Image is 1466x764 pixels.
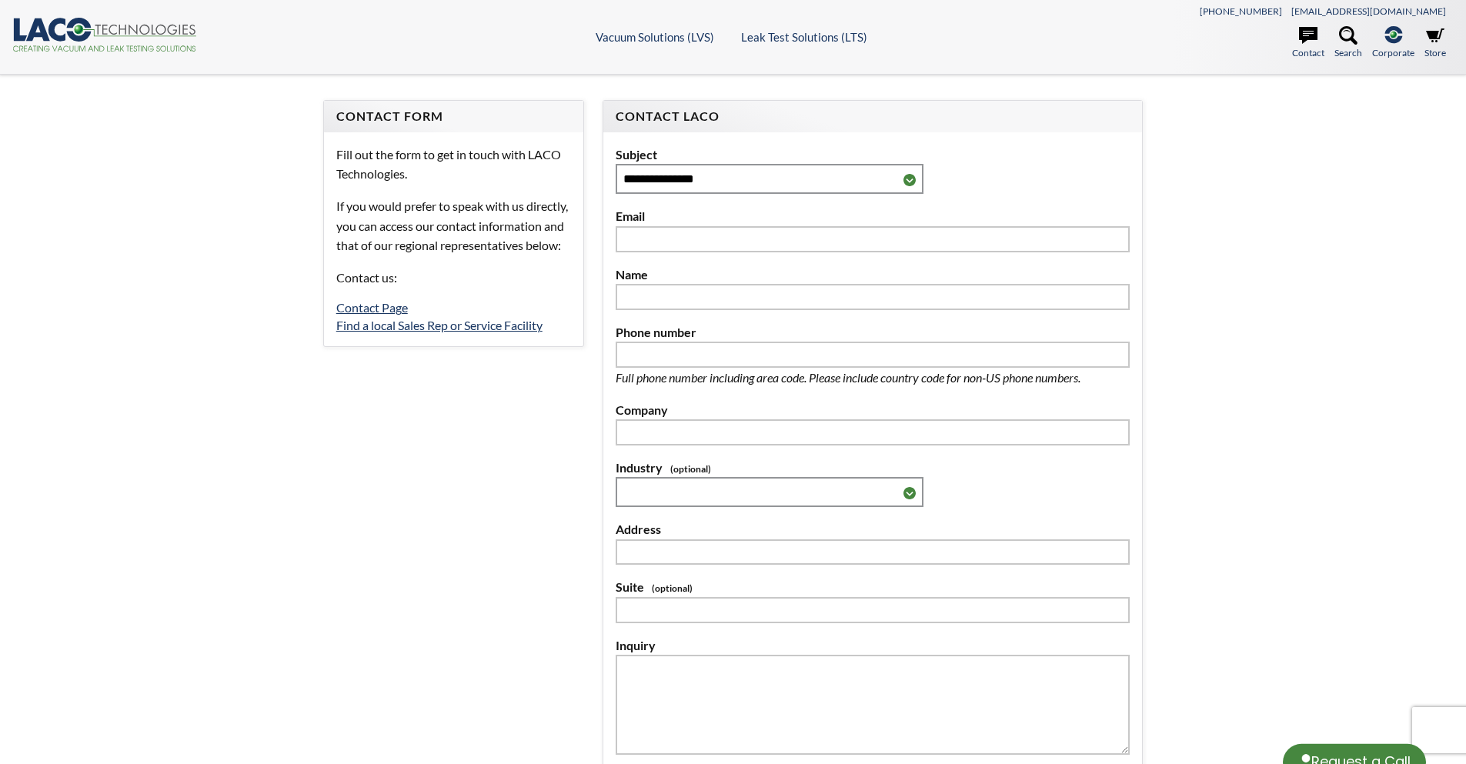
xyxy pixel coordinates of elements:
[336,300,408,315] a: Contact Page
[616,458,1130,478] label: Industry
[1372,45,1414,60] span: Corporate
[1291,5,1446,17] a: [EMAIL_ADDRESS][DOMAIN_NAME]
[616,519,1130,539] label: Address
[616,368,1130,388] p: Full phone number including area code. Please include country code for non-US phone numbers.
[616,322,1130,342] label: Phone number
[1334,26,1362,60] a: Search
[616,145,1130,165] label: Subject
[616,636,1130,656] label: Inquiry
[336,318,543,332] a: Find a local Sales Rep or Service Facility
[616,265,1130,285] label: Name
[336,145,571,184] p: Fill out the form to get in touch with LACO Technologies.
[616,108,1130,125] h4: Contact LACO
[616,400,1130,420] label: Company
[336,268,571,288] p: Contact us:
[1200,5,1282,17] a: [PHONE_NUMBER]
[616,577,1130,597] label: Suite
[336,108,571,125] h4: Contact Form
[336,196,571,255] p: If you would prefer to speak with us directly, you can access our contact information and that of...
[741,30,867,44] a: Leak Test Solutions (LTS)
[616,206,1130,226] label: Email
[596,30,714,44] a: Vacuum Solutions (LVS)
[1292,26,1324,60] a: Contact
[1424,26,1446,60] a: Store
